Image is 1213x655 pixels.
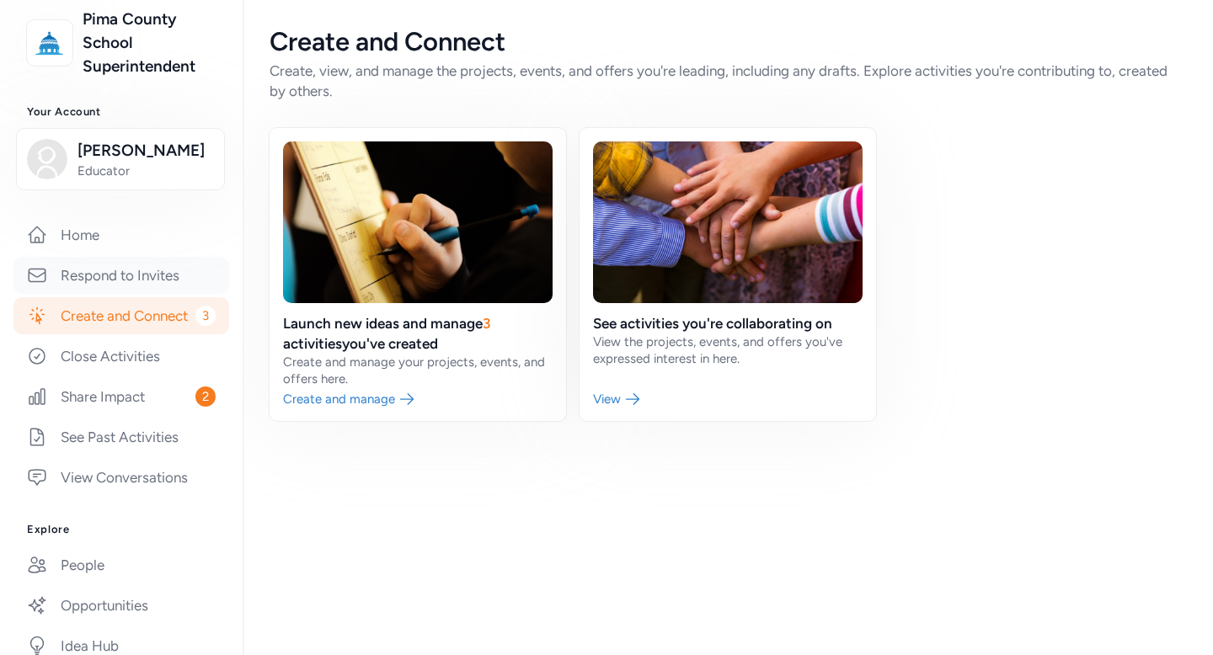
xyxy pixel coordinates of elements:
h3: Explore [27,523,216,536]
span: 2 [195,386,216,407]
a: Close Activities [13,338,229,375]
button: [PERSON_NAME]Educator [16,128,225,190]
div: Create, view, and manage the projects, events, and offers you're leading, including any drafts. E... [270,61,1186,101]
a: View Conversations [13,459,229,496]
a: See Past Activities [13,418,229,455]
a: Pima County School Superintendent [83,8,216,78]
img: logo [31,24,68,61]
a: Respond to Invites [13,257,229,294]
a: Create and Connect3 [13,297,229,334]
span: Educator [77,162,214,179]
a: Opportunities [13,587,229,624]
a: Share Impact2 [13,378,229,415]
div: Create and Connect [270,27,1186,57]
h3: Your Account [27,105,216,119]
a: Home [13,216,229,253]
span: [PERSON_NAME] [77,139,214,162]
a: People [13,546,229,583]
span: 3 [195,306,216,326]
